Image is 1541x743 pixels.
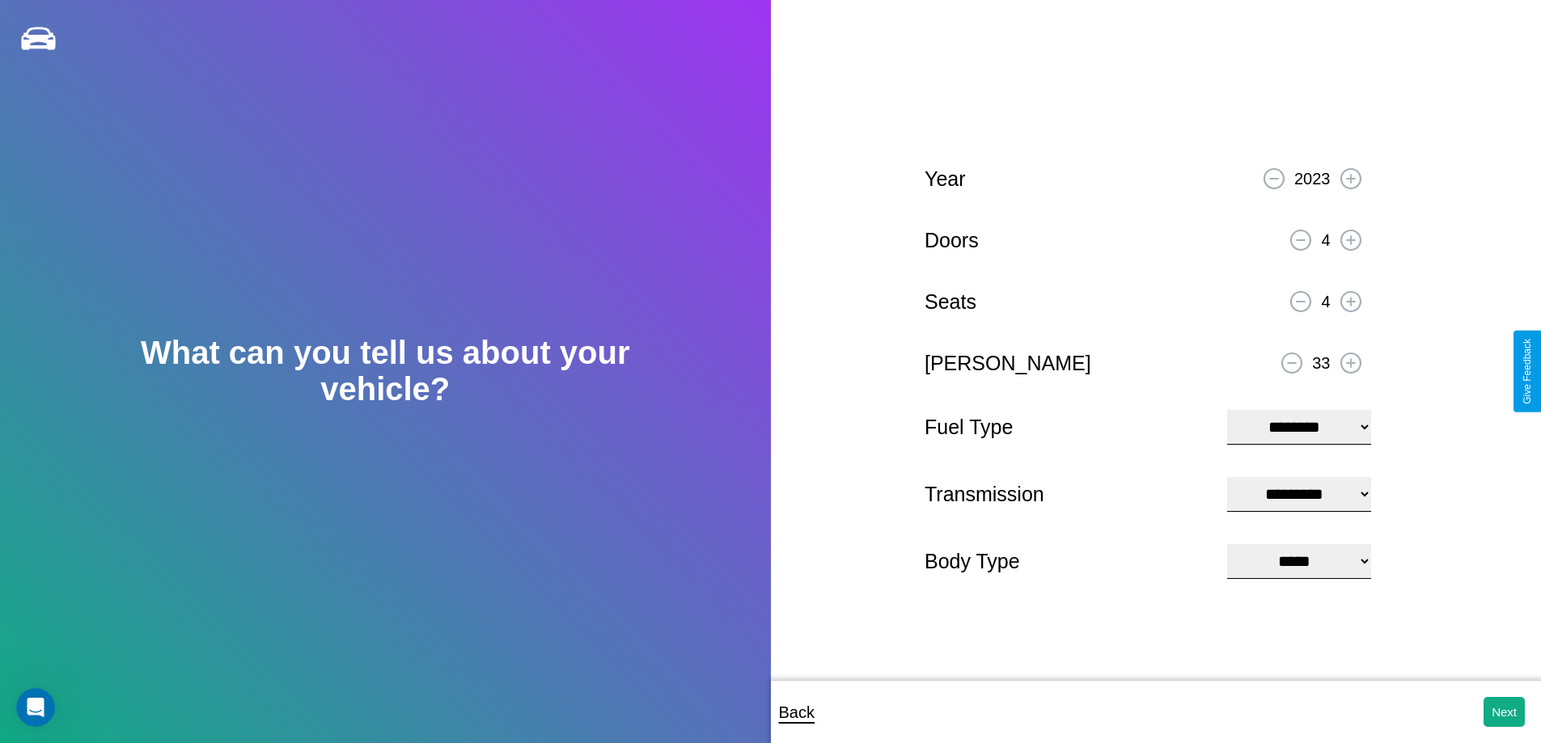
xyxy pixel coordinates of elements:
p: 33 [1312,348,1330,378]
p: Seats [925,284,976,320]
p: Fuel Type [925,409,1211,445]
p: Doors [925,222,979,259]
p: 4 [1321,287,1330,316]
p: Back [779,698,815,727]
h2: What can you tell us about your vehicle? [77,335,693,407]
p: Year [925,161,966,197]
p: Body Type [925,543,1211,580]
button: Next [1484,697,1525,727]
p: 4 [1321,226,1330,255]
p: Transmission [925,476,1211,513]
p: 2023 [1294,164,1331,193]
iframe: Intercom live chat [16,688,55,727]
p: [PERSON_NAME] [925,345,1091,382]
div: Give Feedback [1522,339,1533,404]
